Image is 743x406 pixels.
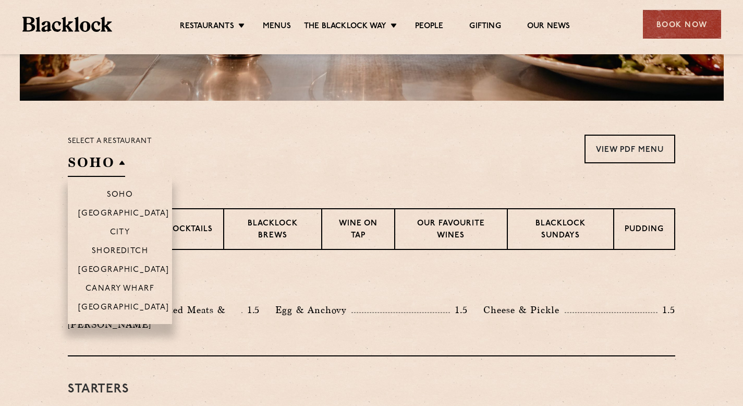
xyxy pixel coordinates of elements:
p: Canary Wharf [86,284,154,295]
a: Our News [527,21,570,33]
p: Cocktails [166,224,213,237]
div: Book Now [643,10,721,39]
img: BL_Textured_Logo-footer-cropped.svg [22,17,113,32]
p: Soho [107,190,133,201]
p: Wine on Tap [333,218,384,243]
a: Restaurants [180,21,234,33]
p: Select a restaurant [68,135,152,148]
p: Blacklock Sundays [518,218,603,243]
h2: SOHO [68,153,125,177]
p: [GEOGRAPHIC_DATA] [78,266,169,276]
a: The Blacklock Way [304,21,386,33]
p: 1.5 [242,303,260,317]
a: Gifting [469,21,501,33]
p: 1.5 [657,303,675,317]
p: Egg & Anchovy [275,303,351,317]
p: 1.5 [450,303,468,317]
a: View PDF Menu [584,135,675,163]
p: Pudding [625,224,664,237]
p: Blacklock Brews [235,218,311,243]
p: Cheese & Pickle [483,303,565,317]
h3: Starters [68,383,675,396]
p: [GEOGRAPHIC_DATA] [78,303,169,314]
h3: Pre Chop Bites [68,276,675,290]
p: Our favourite wines [406,218,496,243]
p: Shoreditch [92,247,149,257]
p: [GEOGRAPHIC_DATA] [78,209,169,220]
p: City [110,228,130,238]
a: People [415,21,443,33]
a: Menus [263,21,291,33]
